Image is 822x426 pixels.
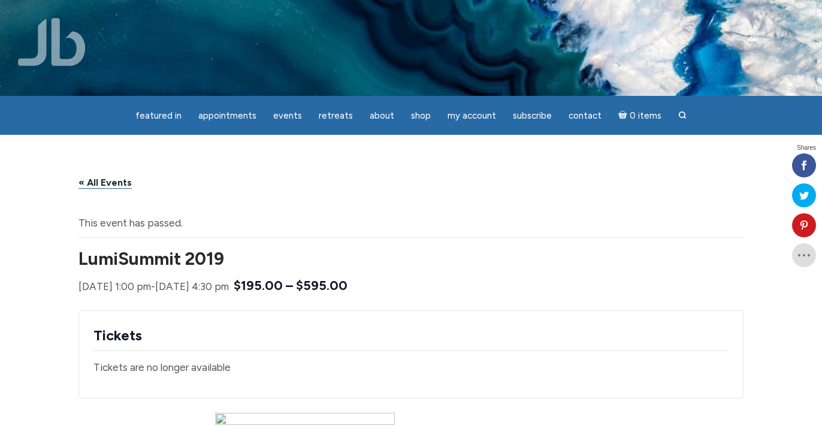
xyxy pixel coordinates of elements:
[155,280,229,292] span: [DATE] 4:30 pm
[569,110,602,121] span: Contact
[319,110,353,121] span: Retreats
[312,104,360,128] a: Retreats
[18,18,86,66] img: Jamie Butler. The Everyday Medium
[128,104,189,128] a: featured in
[78,216,744,231] li: This event has passed.
[93,325,729,346] h2: Tickets
[362,104,401,128] a: About
[440,104,503,128] a: My Account
[78,177,132,189] a: « All Events
[78,277,229,296] div: -
[273,110,302,121] span: Events
[78,250,744,267] h1: LumiSummit 2019
[404,104,438,128] a: Shop
[797,145,816,151] span: Shares
[234,275,347,296] span: $195.00 – $595.00
[506,104,559,128] a: Subscribe
[411,110,431,121] span: Shop
[370,110,394,121] span: About
[78,280,151,292] span: [DATE] 1:00 pm
[618,110,630,121] i: Cart
[135,110,182,121] span: featured in
[513,110,552,121] span: Subscribe
[448,110,496,121] span: My Account
[93,358,729,377] div: Tickets are no longer available
[561,104,609,128] a: Contact
[266,104,309,128] a: Events
[611,103,669,128] a: Cart0 items
[198,110,256,121] span: Appointments
[630,111,661,120] span: 0 items
[191,104,264,128] a: Appointments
